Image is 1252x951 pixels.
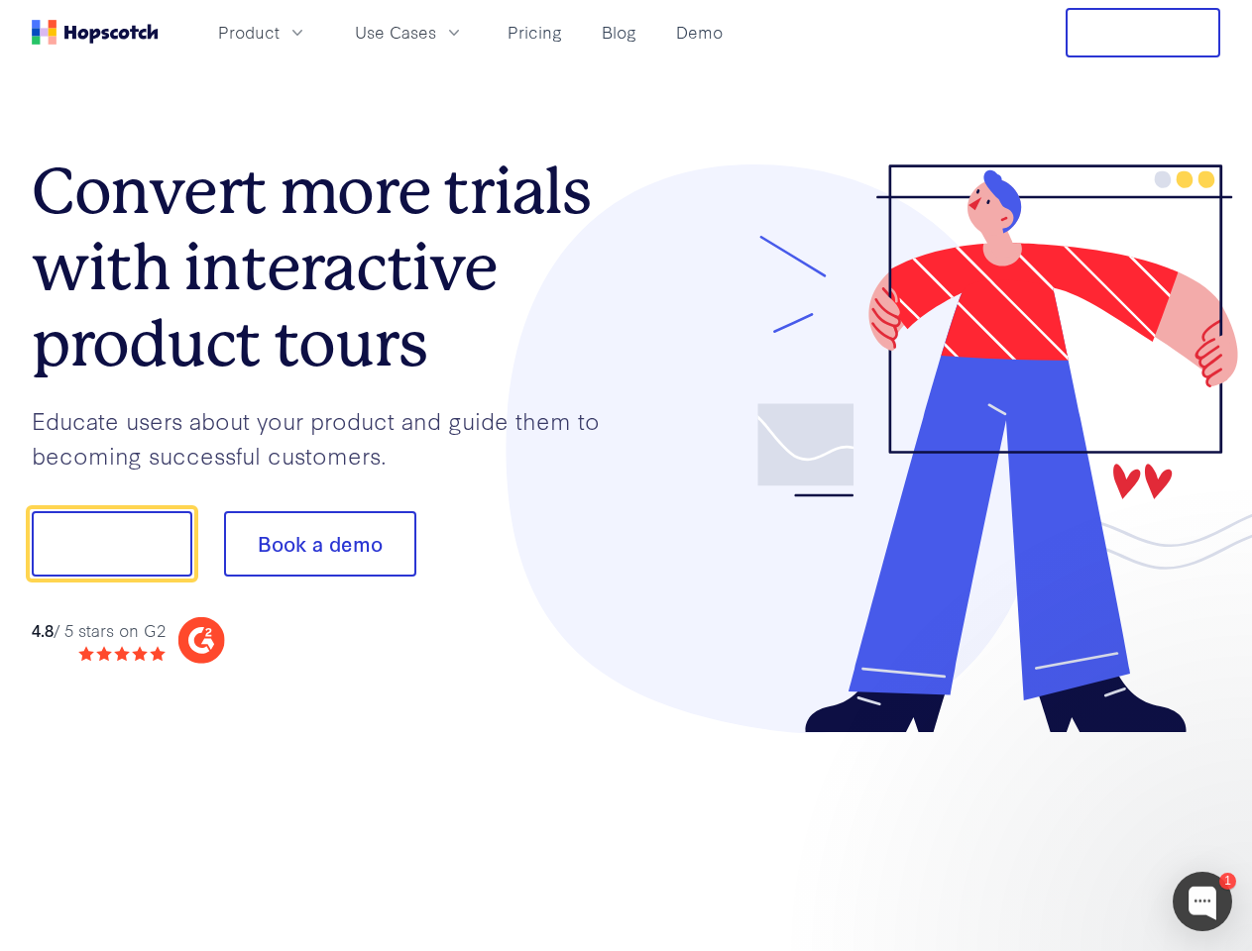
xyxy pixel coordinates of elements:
a: Home [32,20,159,45]
a: Pricing [500,16,570,49]
span: Use Cases [355,20,436,45]
button: Free Trial [1066,8,1220,57]
button: Product [206,16,319,49]
button: Book a demo [224,511,416,577]
a: Demo [668,16,731,49]
h1: Convert more trials with interactive product tours [32,154,626,381]
a: Blog [594,16,644,49]
div: / 5 stars on G2 [32,618,166,643]
strong: 4.8 [32,618,54,641]
p: Educate users about your product and guide them to becoming successful customers. [32,403,626,472]
button: Use Cases [343,16,476,49]
div: 1 [1219,873,1236,890]
span: Product [218,20,280,45]
button: Show me! [32,511,192,577]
